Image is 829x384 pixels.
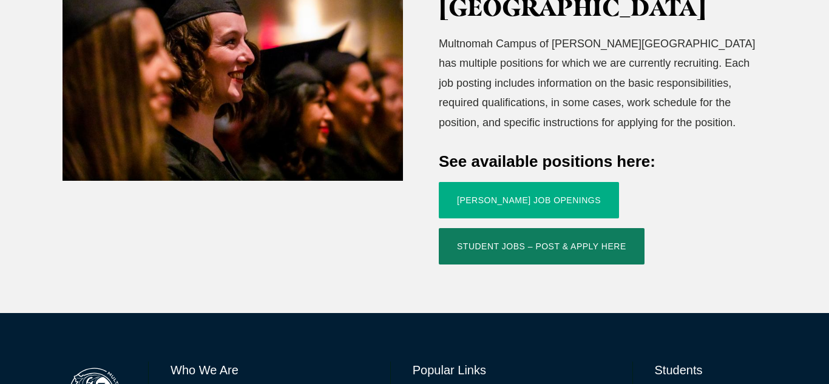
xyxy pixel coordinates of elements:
[439,228,645,264] a: Student Jobs – Post & Apply Here
[171,362,368,379] h6: Who We Are
[439,34,766,132] p: Multnomah Campus of [PERSON_NAME][GEOGRAPHIC_DATA] has multiple positions for which we are curren...
[413,362,611,379] h6: Popular Links
[439,150,766,172] h4: See available positions here:
[655,362,766,379] h6: Students
[439,182,619,218] a: [PERSON_NAME] Job Openings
